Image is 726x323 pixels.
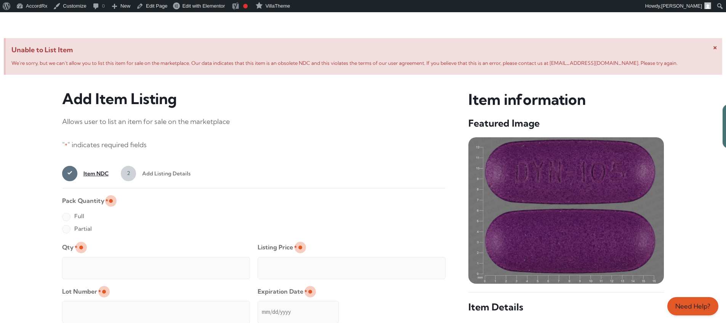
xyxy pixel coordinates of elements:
[667,297,718,315] a: Need Help?
[661,3,702,9] span: [PERSON_NAME]
[136,166,191,181] span: Add Listing Details
[62,166,77,181] span: 1
[713,42,717,51] span: ×
[62,241,77,254] label: Qty
[468,117,664,130] h5: Featured Image
[468,90,664,109] h3: Item information
[62,285,101,298] label: Lot Number
[62,210,84,222] label: Full
[258,241,297,254] label: Listing Price
[62,90,446,108] h3: Add Item Listing
[62,194,108,207] legend: Pack Quantity
[77,166,109,181] span: Item NDC
[62,116,446,128] p: Allows user to list an item for sale on the marketplace
[243,4,248,8] div: Focus keyphrase not set
[62,166,109,181] a: 1Item NDC
[62,139,446,151] p: " " indicates required fields
[258,285,307,298] label: Expiration Date
[11,60,678,66] span: We’re sorry, but we can’t allow you to list this item for sale on the marketplace. Our data indic...
[121,166,136,181] span: 2
[468,301,664,313] h5: Item Details
[62,223,92,235] label: Partial
[258,301,339,323] input: mm/dd/yyyy
[182,3,225,9] span: Edit with Elementor
[11,44,716,56] span: Unable to List Item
